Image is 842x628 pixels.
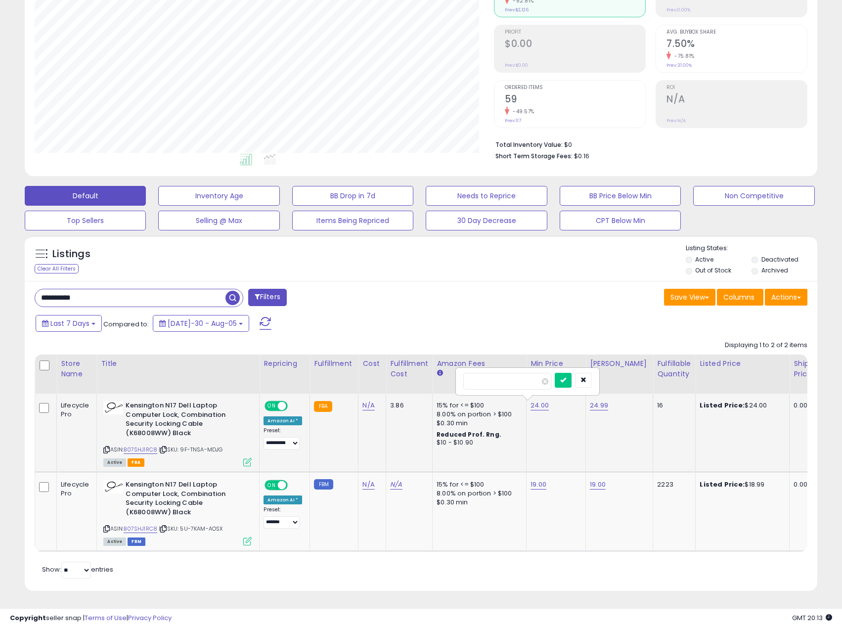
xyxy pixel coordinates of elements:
div: 3.86 [390,401,425,410]
b: Listed Price: [700,401,745,410]
div: seller snap | | [10,614,172,623]
h2: N/A [666,93,807,107]
small: Prev: $0.00 [505,62,528,68]
div: Amazon AI * [264,495,302,504]
div: $10 - $10.90 [437,439,519,447]
button: Top Sellers [25,211,146,230]
button: Columns [717,289,763,306]
a: Terms of Use [85,613,127,623]
div: $0.30 min [437,419,519,428]
strong: Copyright [10,613,46,623]
div: Amazon AI * [264,416,302,425]
span: Profit [505,30,645,35]
div: Ship Price [794,359,813,379]
div: Cost [362,359,382,369]
button: Actions [765,289,807,306]
span: | SKU: 9F-TNSA-MDJG [159,446,222,453]
span: ON [266,481,278,490]
a: N/A [362,401,374,410]
button: CPT Below Min [560,211,681,230]
button: BB Price Below Min [560,186,681,206]
div: $0.30 min [437,498,519,507]
div: Min Price [531,359,581,369]
button: Items Being Repriced [292,211,413,230]
button: Non Competitive [693,186,814,206]
span: ROI [666,85,807,90]
span: 2025-08-14 20:13 GMT [792,613,832,623]
div: Listed Price [700,359,785,369]
span: Last 7 Days [50,318,89,328]
span: OFF [286,402,302,410]
a: B07SHJ1RC8 [124,525,157,533]
span: Compared to: [103,319,149,329]
small: -75.81% [671,52,695,60]
label: Active [695,255,713,264]
span: OFF [286,481,302,490]
div: Fulfillment Cost [390,359,428,379]
a: N/A [390,480,402,490]
small: FBM [314,479,333,490]
b: Short Term Storage Fees: [495,152,573,160]
button: Default [25,186,146,206]
span: Avg. Buybox Share [666,30,807,35]
li: $0 [495,138,800,150]
small: Prev: 0.00% [666,7,690,13]
small: Prev: $2,126 [505,7,529,13]
a: 19.00 [531,480,546,490]
div: Clear All Filters [35,264,79,273]
button: Needs to Reprice [426,186,547,206]
span: Ordered Items [505,85,645,90]
div: Lifecycle Pro [61,401,89,419]
button: Selling @ Max [158,211,279,230]
small: Prev: 117 [505,118,521,124]
span: Show: entries [42,565,113,574]
img: 318e9NPLaXL._SL40_.jpg [103,480,123,493]
div: 2223 [657,480,688,489]
img: 318e9NPLaXL._SL40_.jpg [103,401,123,414]
small: Amazon Fees. [437,369,443,378]
b: Kensington N17 Dell Laptop Computer Lock, Combination Security Locking Cable (K68008WW) Black [126,401,246,440]
div: Preset: [264,506,302,529]
label: Deactivated [761,255,798,264]
a: B07SHJ1RC8 [124,446,157,454]
div: 8.00% on portion > $100 [437,489,519,498]
h2: 59 [505,93,645,107]
div: Fulfillable Quantity [657,359,691,379]
h2: 7.50% [666,38,807,51]
div: Displaying 1 to 2 of 2 items [725,341,807,350]
div: 15% for <= $100 [437,401,519,410]
button: Last 7 Days [36,315,102,332]
a: 24.00 [531,401,549,410]
span: FBM [128,538,145,546]
button: Save View [664,289,715,306]
span: Columns [723,292,754,302]
small: Prev: N/A [666,118,686,124]
div: Amazon Fees [437,359,522,369]
span: All listings currently available for purchase on Amazon [103,458,126,467]
h2: $0.00 [505,38,645,51]
div: ASIN: [103,480,252,544]
b: Kensington N17 Dell Laptop Computer Lock, Combination Security Locking Cable (K68008WW) Black [126,480,246,519]
div: 0.00 [794,480,810,489]
span: [DATE]-30 - Aug-05 [168,318,237,328]
small: FBA [314,401,332,412]
button: Inventory Age [158,186,279,206]
div: $24.00 [700,401,782,410]
div: 16 [657,401,688,410]
span: ON [266,402,278,410]
div: Repricing [264,359,306,369]
small: -49.57% [509,108,534,115]
small: Prev: 31.00% [666,62,692,68]
div: Fulfillment [314,359,354,369]
h5: Listings [52,247,90,261]
div: [PERSON_NAME] [590,359,649,369]
a: N/A [362,480,374,490]
label: Archived [761,266,788,274]
span: | SKU: 5U-7KAM-AOSX [159,525,222,533]
div: ASIN: [103,401,252,465]
button: 30 Day Decrease [426,211,547,230]
b: Listed Price: [700,480,745,489]
a: 24.99 [590,401,608,410]
b: Total Inventory Value: [495,140,563,149]
div: 0.00 [794,401,810,410]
